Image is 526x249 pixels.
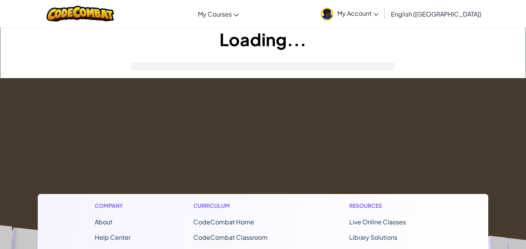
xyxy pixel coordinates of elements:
[387,3,485,24] a: English ([GEOGRAPHIC_DATA])
[95,233,131,241] a: Help Center
[193,233,268,241] a: CodeCombat Classroom
[391,10,481,18] span: English ([GEOGRAPHIC_DATA])
[47,6,114,22] img: CodeCombat logo
[349,233,397,241] a: Library Solutions
[349,202,431,210] h1: Resources
[0,27,526,51] h1: Loading...
[193,202,286,210] h1: Curriculum
[321,8,333,20] img: avatar
[317,2,382,26] a: My Account
[337,9,379,17] span: My Account
[349,218,406,226] a: Live Online Classes
[95,202,131,210] h1: Company
[198,10,232,18] span: My Courses
[193,218,254,226] span: CodeCombat Home
[194,3,243,24] a: My Courses
[95,218,112,226] a: About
